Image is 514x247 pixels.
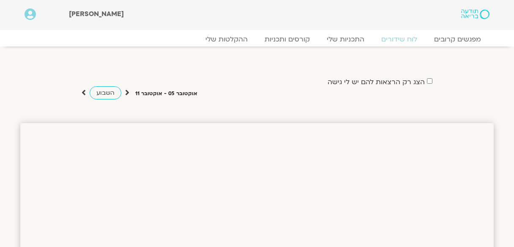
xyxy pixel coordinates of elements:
[90,86,121,99] a: השבוע
[328,78,425,86] label: הצג רק הרצאות להם יש לי גישה
[256,35,318,44] a: קורסים ותכניות
[69,9,124,19] span: [PERSON_NAME]
[135,89,197,98] p: אוקטובר 05 - אוקטובר 11
[197,35,256,44] a: ההקלטות שלי
[426,35,489,44] a: מפגשים קרובים
[373,35,426,44] a: לוח שידורים
[96,89,115,97] span: השבוע
[318,35,373,44] a: התכניות שלי
[25,35,489,44] nav: Menu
